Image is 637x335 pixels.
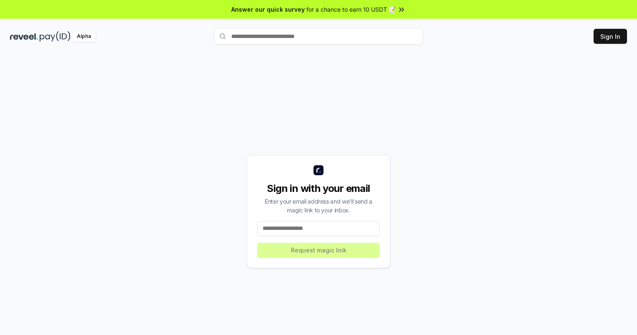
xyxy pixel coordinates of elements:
img: logo_small [313,165,324,175]
img: pay_id [40,31,71,42]
span: Answer our quick survey [231,5,305,14]
div: Alpha [72,31,96,42]
button: Sign In [594,29,627,44]
img: reveel_dark [10,31,38,42]
span: for a chance to earn 10 USDT 📝 [306,5,396,14]
div: Sign in with your email [257,182,380,195]
div: Enter your email address and we’ll send a magic link to your inbox. [257,197,380,214]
